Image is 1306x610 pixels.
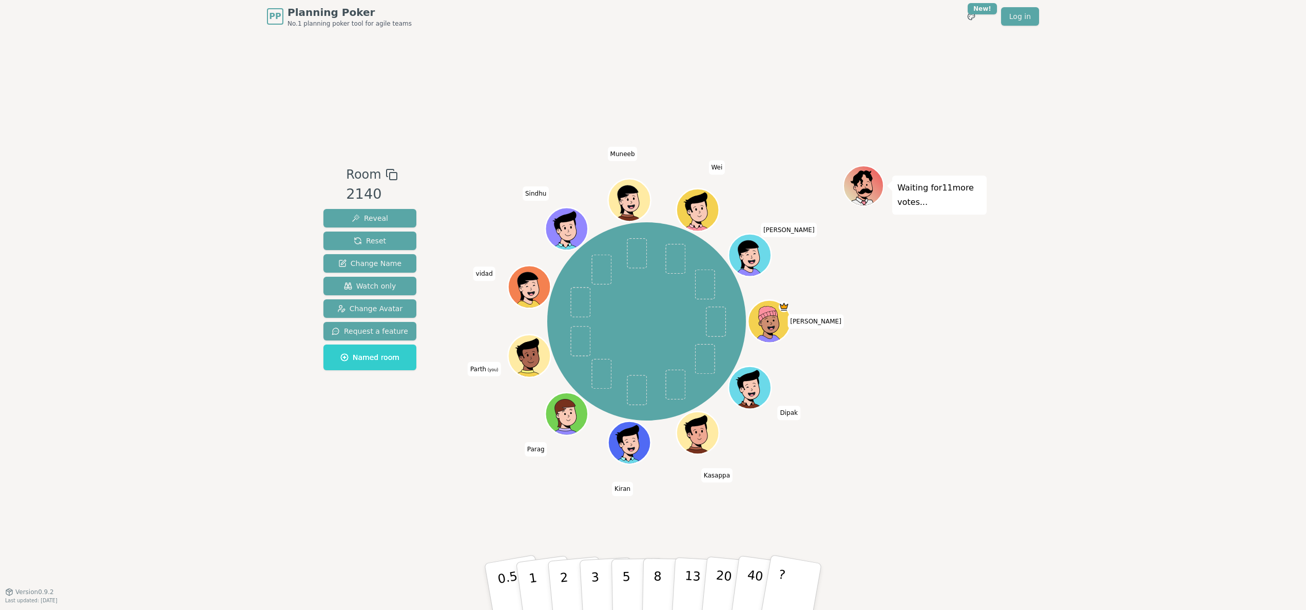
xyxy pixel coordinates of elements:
span: Named room [340,352,399,363]
span: Request a feature [332,326,408,336]
button: Change Avatar [323,299,416,318]
button: Reveal [323,209,416,227]
div: 2140 [346,184,397,205]
span: Watch only [344,281,396,291]
a: Log in [1001,7,1039,26]
span: Reset [354,236,386,246]
span: Click to change your name [708,160,725,175]
button: New! [962,7,981,26]
button: Watch only [323,277,416,295]
span: Reveal [352,213,388,223]
button: Request a feature [323,322,416,340]
span: Click to change your name [701,468,733,483]
span: Click to change your name [608,147,638,161]
button: Click to change your avatar [509,336,549,376]
span: Version 0.9.2 [15,588,54,596]
span: Change Name [338,258,401,269]
button: Named room [323,345,416,370]
span: Change Avatar [337,303,403,314]
a: PPPlanning PokerNo.1 planning poker tool for agile teams [267,5,412,28]
span: Planning Poker [287,5,412,20]
span: Click to change your name [761,223,817,237]
button: Reset [323,232,416,250]
span: (you) [486,368,498,372]
p: Waiting for 11 more votes... [897,181,982,209]
span: Last updated: [DATE] [5,598,57,603]
span: Click to change your name [523,186,549,201]
span: Patrick is the host [778,301,789,312]
span: Click to change your name [777,406,800,420]
span: Click to change your name [788,314,844,329]
div: New! [968,3,997,14]
span: PP [269,10,281,23]
span: Click to change your name [612,482,633,496]
button: Change Name [323,254,416,273]
span: Click to change your name [468,362,501,376]
span: Click to change your name [525,442,547,456]
button: Version0.9.2 [5,588,54,596]
span: Room [346,165,381,184]
span: Click to change your name [473,266,495,281]
span: No.1 planning poker tool for agile teams [287,20,412,28]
